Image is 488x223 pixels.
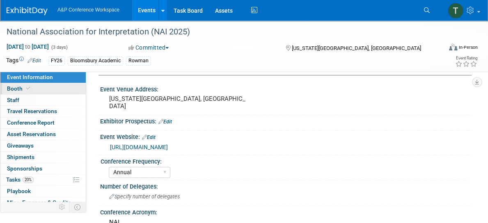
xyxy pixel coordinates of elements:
span: Shipments [7,154,34,160]
span: Giveaways [7,142,34,149]
span: 20% [23,177,34,183]
a: Tasks20% [0,174,86,185]
td: Tags [6,56,41,66]
a: Staff [0,95,86,106]
span: Specify number of delegates [109,193,180,200]
a: Giveaways [0,140,86,151]
div: Conference Acronym: [100,206,472,216]
div: Bloomsbury Academic [68,57,123,65]
a: Edit [158,119,172,125]
span: Misc. Expenses & Credits [7,199,71,206]
a: [URL][DOMAIN_NAME] [110,144,168,150]
div: Number of Delegates: [100,180,472,191]
div: National Association for Interpretation (NAI 2025) [4,25,432,39]
div: Event Rating [455,56,477,60]
span: Conference Report [7,119,55,126]
td: Toggle Event Tabs [69,202,86,212]
a: Booth [0,83,86,94]
span: Tasks [6,176,34,183]
div: Exhibitor Prospectus: [100,115,472,126]
span: Playbook [7,188,31,194]
span: Travel Reservations [7,108,57,114]
a: Shipments [0,152,86,163]
div: In-Person [458,44,478,50]
button: Committed [126,43,172,52]
span: Asset Reservations [7,131,56,137]
a: Playbook [0,186,86,197]
span: Sponsorships [7,165,42,172]
div: Rowman [126,57,151,65]
a: Edit [142,134,156,140]
pre: [US_STATE][GEOGRAPHIC_DATA], [GEOGRAPHIC_DATA] [109,95,246,110]
div: Event Format [404,43,478,55]
span: A&P Conference Workspace [57,7,119,13]
a: Misc. Expenses & Credits [0,197,86,208]
span: to [24,43,32,50]
img: Format-Inperson.png [449,44,457,50]
div: Event Website: [100,131,472,141]
td: Personalize Event Tab Strip [55,202,69,212]
span: Staff [7,97,19,103]
span: (3 days) [50,45,68,50]
div: Event Venue Address: [100,83,472,93]
i: Booth reservation complete [26,86,30,91]
span: Booth [7,85,32,92]
div: Conference Frequency: [101,155,468,166]
a: Travel Reservations [0,106,86,117]
img: Taylor Thompson [448,3,463,18]
img: ExhibitDay [7,7,48,15]
span: Event Information [7,74,53,80]
span: [DATE] [DATE] [6,43,49,50]
a: Event Information [0,72,86,83]
span: [US_STATE][GEOGRAPHIC_DATA], [GEOGRAPHIC_DATA] [292,45,421,51]
a: Sponsorships [0,163,86,174]
div: FY26 [48,57,65,65]
a: Asset Reservations [0,129,86,140]
a: Conference Report [0,117,86,128]
a: Edit [27,58,41,64]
